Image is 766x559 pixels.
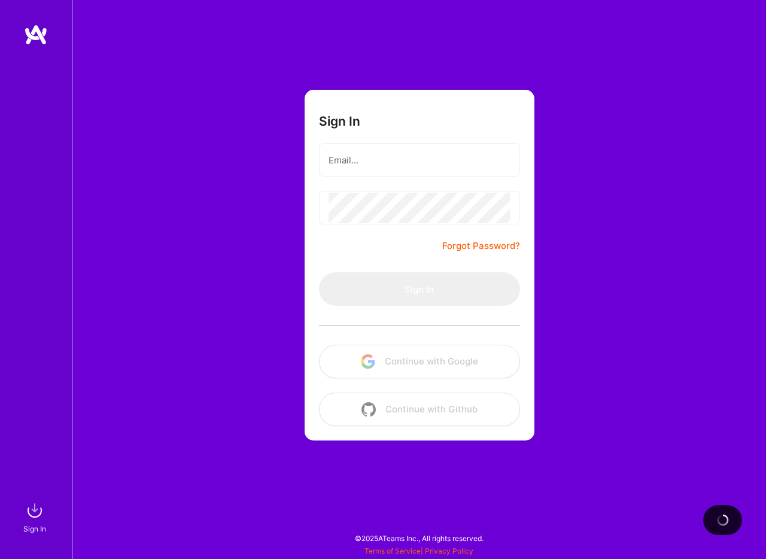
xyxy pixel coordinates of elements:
[361,354,375,369] img: icon
[364,546,421,555] a: Terms of Service
[319,272,520,306] button: Sign In
[442,239,520,253] a: Forgot Password?
[23,499,47,522] img: sign in
[329,145,510,175] input: Email...
[24,24,48,45] img: logo
[716,513,730,527] img: loading
[25,499,47,535] a: sign inSign In
[23,522,46,535] div: Sign In
[361,402,376,417] img: icon
[319,345,520,378] button: Continue with Google
[425,546,473,555] a: Privacy Policy
[319,114,360,129] h3: Sign In
[72,523,766,553] div: © 2025 ATeams Inc., All rights reserved.
[319,393,520,426] button: Continue with Github
[364,546,473,555] span: |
